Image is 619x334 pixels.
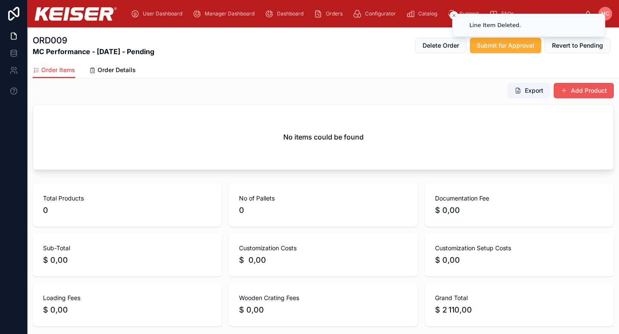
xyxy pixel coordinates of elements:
[350,6,402,21] a: Configurator
[450,11,458,20] button: Close toast
[239,194,408,203] span: No of Pallets
[205,10,254,17] span: Manager Dashboard
[41,66,75,74] span: Order Items
[477,41,534,50] span: Submit for Approval
[239,254,408,266] span: $ 0,00
[435,254,604,266] span: $ 0,00
[283,132,364,142] h2: No items could be found
[435,204,604,216] span: $ 0,00
[43,254,211,266] span: $ 0,00
[34,7,117,21] img: App logo
[239,294,408,302] span: Wooden Crating Fees
[239,204,408,216] span: 0
[435,304,604,316] span: $ 2 110,00
[470,38,541,53] button: Submit for Approval
[43,194,211,203] span: Total Products
[326,10,343,17] span: Orders
[277,10,303,17] span: Dashboard
[98,66,136,74] span: Order Details
[143,10,182,17] span: User Dashboard
[43,304,211,316] span: $ 0,00
[239,244,408,252] span: Customization Costs
[190,6,260,21] a: Manager Dashboard
[418,10,437,17] span: Catalog
[404,6,443,21] a: Catalog
[43,294,211,302] span: Loading Fees
[43,244,211,252] span: Sub-Total
[311,6,349,21] a: Orders
[262,6,309,21] a: Dashboard
[435,294,604,302] span: Grand Total
[545,38,610,53] button: Revert to Pending
[43,204,211,216] span: 0
[124,4,585,23] div: scrollable content
[487,6,520,21] a: FAQs
[33,34,154,46] h1: ORD009
[552,41,603,50] span: Revert to Pending
[554,83,614,98] button: Add Product
[33,46,154,57] strong: MC Performance - [DATE] - Pending
[365,10,396,17] span: Configurator
[508,83,550,98] button: Export
[445,6,485,21] a: Support
[601,10,610,17] span: MC
[423,41,459,50] span: Delete Order
[415,38,466,53] button: Delete Order
[435,244,604,252] span: Customization Setup Costs
[128,6,188,21] a: User Dashboard
[239,304,408,316] span: $ 0,00
[469,21,521,30] div: Line Item Deleted.
[89,62,136,79] a: Order Details
[33,62,75,79] a: Order Items
[435,194,604,203] span: Documentation Fee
